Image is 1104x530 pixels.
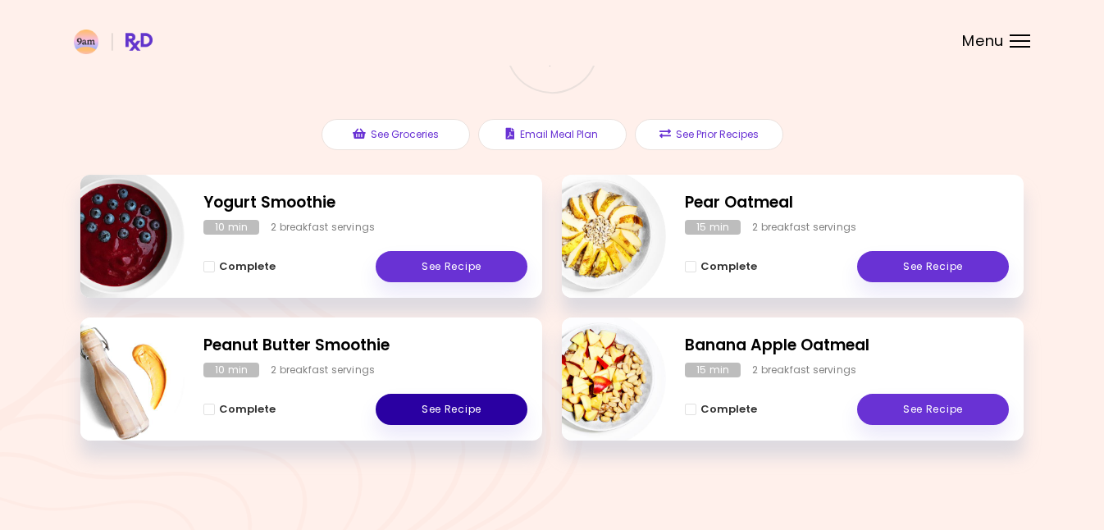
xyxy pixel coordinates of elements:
[376,251,527,282] a: See Recipe - Yogurt Smoothie
[271,220,375,235] div: 2 breakfast servings
[203,220,259,235] div: 10 min
[962,34,1004,48] span: Menu
[203,257,276,276] button: Complete - Yogurt Smoothie
[685,363,741,377] div: 15 min
[752,363,856,377] div: 2 breakfast servings
[530,168,666,304] img: Info - Pear Oatmeal
[685,334,1009,358] h2: Banana Apple Oatmeal
[203,400,276,419] button: Complete - Peanut Butter Smoothie
[48,311,185,447] img: Info - Peanut Butter Smoothie
[203,334,527,358] h2: Peanut Butter Smoothie
[322,119,470,150] button: See Groceries
[635,119,783,150] button: See Prior Recipes
[857,394,1009,425] a: See Recipe - Banana Apple Oatmeal
[530,311,666,447] img: Info - Banana Apple Oatmeal
[271,363,375,377] div: 2 breakfast servings
[685,191,1009,215] h2: Pear Oatmeal
[74,30,153,54] img: RxDiet
[203,363,259,377] div: 10 min
[700,403,757,416] span: Complete
[685,400,757,419] button: Complete - Banana Apple Oatmeal
[752,220,856,235] div: 2 breakfast servings
[219,403,276,416] span: Complete
[857,251,1009,282] a: See Recipe - Pear Oatmeal
[685,220,741,235] div: 15 min
[527,56,578,66] span: completed
[700,260,757,273] span: Complete
[219,260,276,273] span: Complete
[685,257,757,276] button: Complete - Pear Oatmeal
[376,394,527,425] a: See Recipe - Peanut Butter Smoothie
[48,168,185,304] img: Info - Yogurt Smoothie
[203,191,527,215] h2: Yogurt Smoothie
[478,119,627,150] button: Email Meal Plan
